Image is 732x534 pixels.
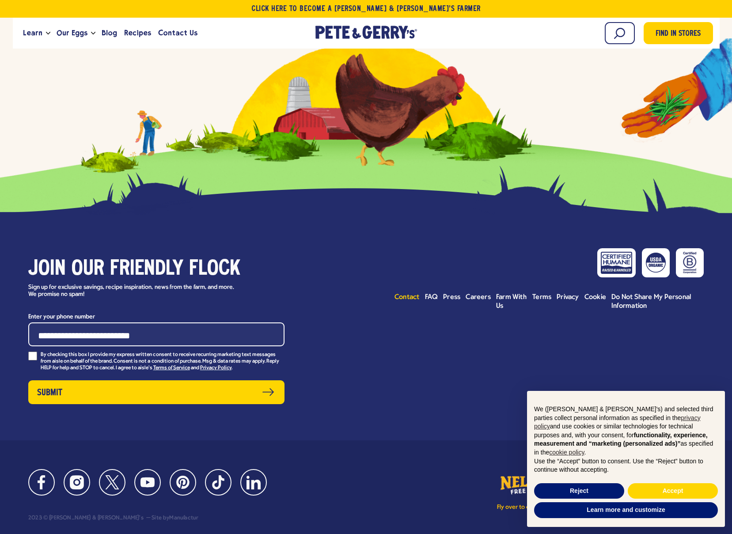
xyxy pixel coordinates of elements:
[102,27,117,38] span: Blog
[534,483,624,499] button: Reject
[497,504,563,511] p: Fly over to our sister site
[98,21,121,45] a: Blog
[91,32,95,35] button: Open the dropdown menu for Our Eggs
[443,293,460,302] a: Press
[394,293,704,311] ul: Footer menu
[28,311,284,322] label: Enter your phone number
[394,293,420,302] a: Contact
[496,294,527,310] span: Farm With Us
[153,365,190,371] a: Terms of Service
[534,457,718,474] p: Use the “Accept” button to consent. Use the “Reject” button to continue without accepting.
[158,27,197,38] span: Contact Us
[584,294,606,301] span: Cookie
[466,293,491,302] a: Careers
[557,294,579,301] span: Privacy
[534,502,718,518] button: Learn more and customize
[28,515,144,521] div: 2023 © [PERSON_NAME] & [PERSON_NAME]'s
[169,515,198,521] a: Manufactur
[28,352,37,360] input: By checking this box I provide my express written consent to receive recurring marketing text mes...
[57,27,87,38] span: Our Eggs
[611,293,704,311] a: Do Not Share My Personal Information
[532,294,551,301] span: Terms
[200,365,231,371] a: Privacy Policy
[497,472,563,511] a: Fly over to our sister site
[145,515,198,521] div: Site by
[496,293,527,311] a: Farm With Us
[425,293,438,302] a: FAQ
[394,294,420,301] span: Contact
[605,22,635,44] input: Search
[19,21,46,45] a: Learn
[124,27,151,38] span: Recipes
[466,294,491,301] span: Careers
[425,294,438,301] span: FAQ
[534,405,718,457] p: We ([PERSON_NAME] & [PERSON_NAME]'s) and selected third parties collect personal information as s...
[41,352,284,371] p: By checking this box I provide my express written consent to receive recurring marketing text mes...
[584,293,606,302] a: Cookie
[628,483,718,499] button: Accept
[23,27,42,38] span: Learn
[549,449,584,456] a: cookie policy
[443,294,460,301] span: Press
[656,28,701,40] span: Find in Stores
[53,21,91,45] a: Our Eggs
[532,293,551,302] a: Terms
[611,294,691,310] span: Do Not Share My Personal Information
[644,22,713,44] a: Find in Stores
[28,284,243,299] p: Sign up for exclusive savings, recipe inspiration, news from the farm, and more. We promise no spam!
[557,293,579,302] a: Privacy
[121,21,155,45] a: Recipes
[28,257,284,282] h3: Join our friendly flock
[155,21,201,45] a: Contact Us
[46,32,50,35] button: Open the dropdown menu for Learn
[28,380,284,404] button: Submit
